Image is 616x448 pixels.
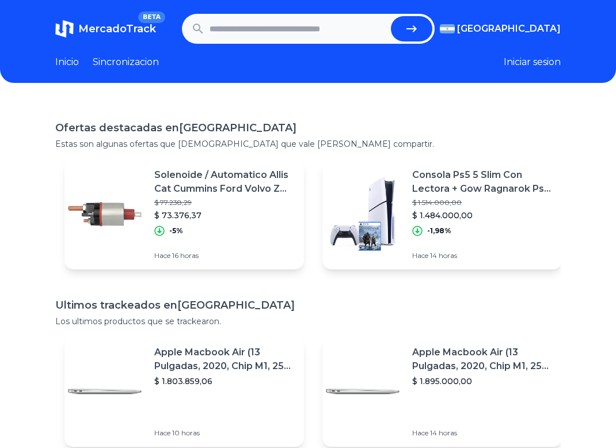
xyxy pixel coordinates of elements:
img: Featured image [322,351,403,432]
a: Featured imageApple Macbook Air (13 Pulgadas, 2020, Chip M1, 256 Gb De Ssd, 8 Gb De Ram) - Plata$... [64,336,304,447]
a: Inicio [55,55,79,69]
button: [GEOGRAPHIC_DATA] [440,22,561,36]
p: Hace 10 horas [154,428,295,438]
p: $ 1.484.000,00 [412,210,553,221]
img: Featured image [64,174,145,255]
p: $ 73.376,37 [154,210,295,221]
span: BETA [138,12,165,23]
p: Hace 14 horas [412,251,553,260]
img: Featured image [322,174,403,255]
p: $ 1.895.000,00 [412,375,553,387]
a: Featured imageConsola Ps5 5 Slim Con Lectora + Gow Ragnarok Ps5 Soy Gamer$ 1.514.000,00$ 1.484.00... [322,159,562,269]
p: Apple Macbook Air (13 Pulgadas, 2020, Chip M1, 256 Gb De Ssd, 8 Gb De Ram) - Plata [412,346,553,373]
p: Apple Macbook Air (13 Pulgadas, 2020, Chip M1, 256 Gb De Ssd, 8 Gb De Ram) - Plata [154,346,295,373]
p: $ 77.238,29 [154,198,295,207]
img: MercadoTrack [55,20,74,38]
a: Featured imageApple Macbook Air (13 Pulgadas, 2020, Chip M1, 256 Gb De Ssd, 8 Gb De Ram) - Plata$... [322,336,562,447]
a: Featured imageSolenoide / Automatico Allis Cat Cummins Ford Volvo Zm 486$ 77.238,29$ 73.376,37-5%... [64,159,304,269]
a: Sincronizacion [93,55,159,69]
h1: Ultimos trackeados en [GEOGRAPHIC_DATA] [55,297,561,313]
span: [GEOGRAPHIC_DATA] [457,22,561,36]
p: -5% [169,226,183,236]
img: Argentina [440,24,455,33]
p: Los ultimos productos que se trackearon. [55,316,561,327]
p: Hace 16 horas [154,251,295,260]
p: $ 1.514.000,00 [412,198,553,207]
p: Hace 14 horas [412,428,553,438]
h1: Ofertas destacadas en [GEOGRAPHIC_DATA] [55,120,561,136]
p: Solenoide / Automatico Allis Cat Cummins Ford Volvo Zm 486 [154,168,295,196]
a: MercadoTrackBETA [55,20,156,38]
button: Iniciar sesion [504,55,561,69]
p: $ 1.803.859,06 [154,375,295,387]
img: Featured image [64,351,145,432]
p: -1,98% [427,226,451,236]
p: Estas son algunas ofertas que [DEMOGRAPHIC_DATA] que vale [PERSON_NAME] compartir. [55,138,561,150]
p: Consola Ps5 5 Slim Con Lectora + Gow Ragnarok Ps5 Soy Gamer [412,168,553,196]
span: MercadoTrack [78,22,156,35]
